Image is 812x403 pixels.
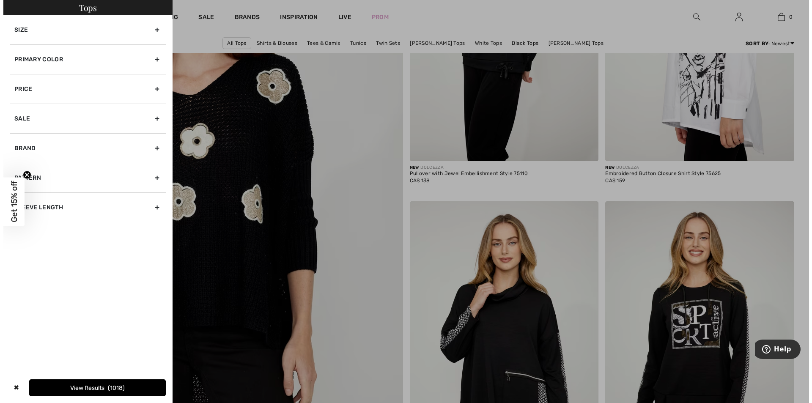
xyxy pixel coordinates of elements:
div: Brand [7,133,162,163]
iframe: Opens a widget where you can find more information [752,340,797,361]
div: Price [7,74,162,104]
div: ✖ [7,379,19,396]
div: Primary Color [7,44,162,74]
div: Sleeve length [7,192,162,222]
div: Pattern [7,163,162,192]
span: Get 15% off [6,181,16,222]
div: Sale [7,104,162,133]
div: Size [7,15,162,44]
button: View Results1018 [26,379,162,396]
span: 1018 [104,384,121,392]
button: Close teaser [19,170,28,179]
